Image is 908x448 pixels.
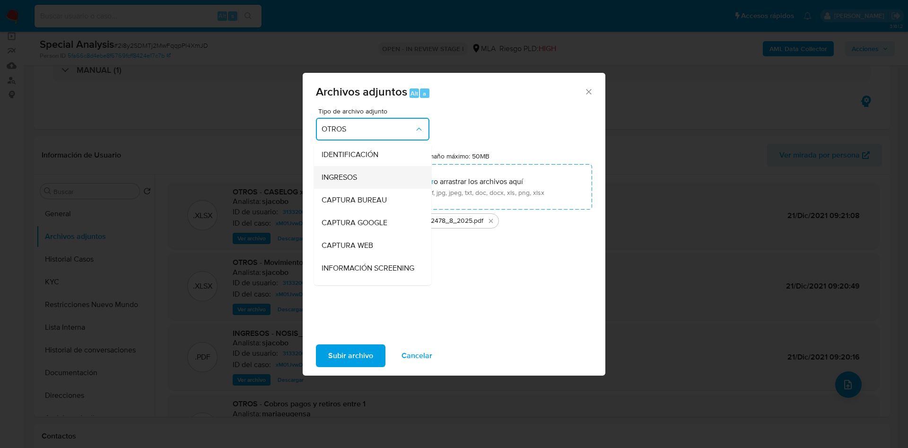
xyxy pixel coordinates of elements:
button: OTROS [316,118,429,141]
label: Tamaño máximo: 50MB [422,152,489,160]
span: Tipo de archivo adjunto [318,108,432,114]
span: a [423,89,426,98]
button: Cancelar [389,344,445,367]
ul: Archivos seleccionados [316,210,592,247]
span: 34802478_8_2025 [415,216,472,226]
span: Subir archivo [328,345,373,366]
button: Eliminar 34802478_8_2025.pdf [485,215,497,227]
span: INGRESOS [322,173,357,182]
span: CAPTURA WEB [322,241,373,250]
span: Archivos adjuntos [316,83,407,100]
span: CAPTURA GOOGLE [322,218,387,228]
span: .pdf [472,216,483,226]
span: INFORMACIÓN SCREENING [322,264,414,273]
span: CAPTURA BUREAU [322,195,387,205]
button: Cerrar [584,87,593,96]
span: Cancelar [402,345,432,366]
button: Subir archivo [316,344,385,367]
span: Alt [410,89,418,98]
span: OTROS [322,124,414,134]
span: IDENTIFICACIÓN [322,150,378,159]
